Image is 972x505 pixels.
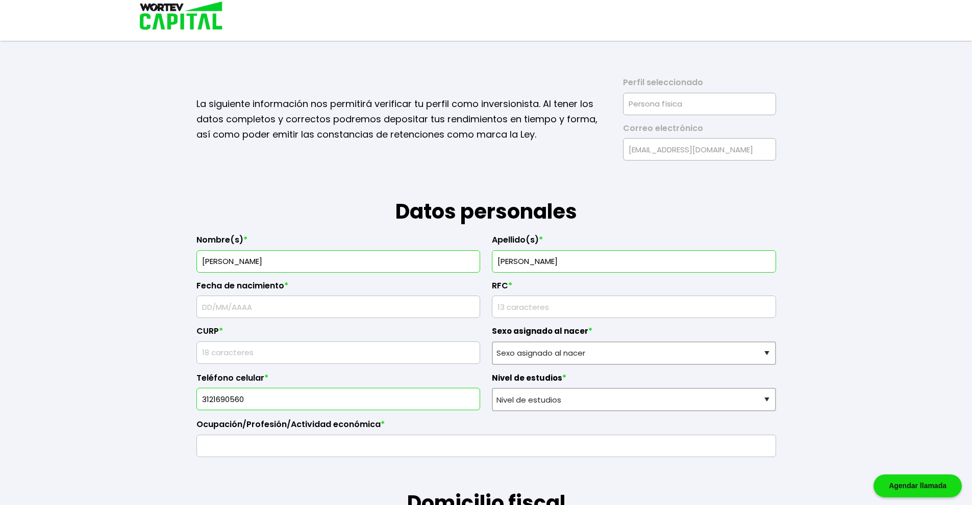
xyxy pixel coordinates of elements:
[196,373,481,388] label: Teléfono celular
[492,281,776,296] label: RFC
[196,326,481,341] label: CURP
[196,235,481,250] label: Nombre(s)
[196,96,609,142] p: La siguiente información nos permitirá verificar tu perfil como inversionista. Al tener los datos...
[623,77,776,93] label: Perfil seleccionado
[623,123,776,139] label: Correo electrónico
[196,161,776,227] h1: Datos personales
[196,419,776,435] label: Ocupación/Profesión/Actividad económica
[196,281,481,296] label: Fecha de nacimiento
[201,296,476,317] input: DD/MM/AAAA
[496,296,771,317] input: 13 caracteres
[201,388,476,410] input: 10 dígitos
[492,235,776,250] label: Apellido(s)
[492,326,776,341] label: Sexo asignado al nacer
[492,373,776,388] label: Nivel de estudios
[201,342,476,363] input: 18 caracteres
[874,474,962,497] div: Agendar llamada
